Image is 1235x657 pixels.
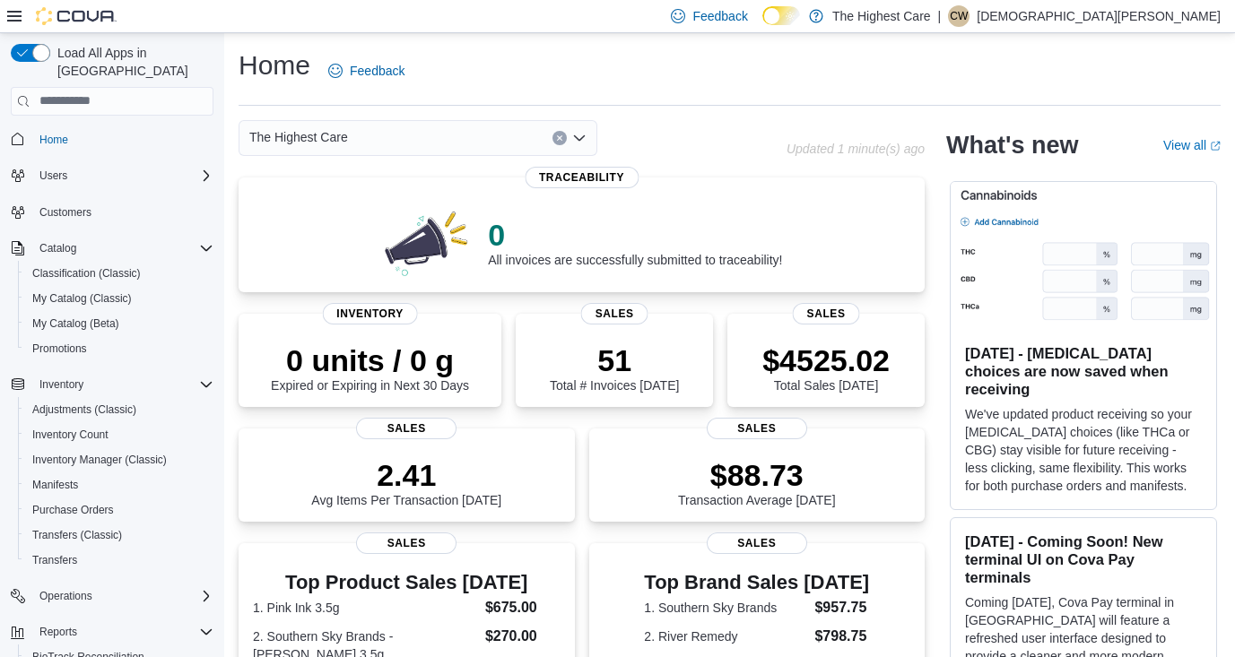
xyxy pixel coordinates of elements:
[39,377,83,392] span: Inventory
[39,169,67,183] span: Users
[832,5,931,27] p: The Highest Care
[25,449,213,471] span: Inventory Manager (Classic)
[25,263,148,284] a: Classification (Classic)
[18,447,221,472] button: Inventory Manager (Classic)
[350,62,404,80] span: Feedback
[1163,138,1221,152] a: View allExternal link
[356,418,457,439] span: Sales
[18,261,221,286] button: Classification (Classic)
[707,532,807,554] span: Sales
[50,44,213,80] span: Load All Apps in [GEOGRAPHIC_DATA]
[32,165,74,186] button: Users
[4,236,221,261] button: Catalog
[322,303,418,324] span: Inventory
[39,625,77,639] span: Reports
[253,572,561,593] h3: Top Product Sales [DATE]
[32,528,122,542] span: Transfers (Classic)
[18,523,221,548] button: Transfers (Classic)
[977,5,1221,27] p: [DEMOGRAPHIC_DATA][PERSON_NAME]
[32,478,78,492] span: Manifests
[18,311,221,336] button: My Catalog (Beta)
[32,553,77,567] span: Transfers
[32,238,213,259] span: Catalog
[39,133,68,147] span: Home
[25,313,126,334] a: My Catalog (Beta)
[787,142,925,156] p: Updated 1 minute(s) ago
[32,402,136,417] span: Adjustments (Classic)
[32,585,100,607] button: Operations
[762,6,800,25] input: Dark Mode
[32,129,75,151] a: Home
[321,53,412,89] a: Feedback
[25,524,129,546] a: Transfers (Classic)
[32,374,213,395] span: Inventory
[239,48,310,83] h1: Home
[965,405,1202,495] p: We've updated product receiving so your [MEDICAL_DATA] choices (like THCa or CBG) stay visible fo...
[249,126,348,148] span: The Highest Care
[25,263,213,284] span: Classification (Classic)
[4,372,221,397] button: Inventory
[25,424,213,445] span: Inventory Count
[550,342,679,393] div: Total # Invoices [DATE]
[32,165,213,186] span: Users
[18,286,221,311] button: My Catalog (Classic)
[4,199,221,225] button: Customers
[32,503,114,517] span: Purchase Orders
[550,342,679,378] p: 51
[32,428,109,442] span: Inventory Count
[552,131,567,145] button: Clear input
[678,457,836,493] p: $88.73
[25,288,213,309] span: My Catalog (Classic)
[32,128,213,151] span: Home
[18,422,221,447] button: Inventory Count
[525,167,639,188] span: Traceability
[965,532,1202,586] h3: [DATE] - Coming Soon! New terminal UI on Cova Pay terminals
[39,241,76,255] span: Catalog
[793,303,860,324] span: Sales
[25,424,116,445] a: Inventory Count
[32,374,91,395] button: Inventory
[32,585,213,607] span: Operations
[25,499,121,521] a: Purchase Orders
[25,474,213,496] span: Manifests
[25,399,213,420] span: Adjustments (Classic)
[32,266,141,281] span: Classification (Classic)
[4,619,221,644] button: Reports
[32,316,119,331] span: My Catalog (Beta)
[644,627,807,645] dt: 2. River Remedy
[25,524,213,546] span: Transfers (Classic)
[4,584,221,609] button: Operations
[938,5,942,27] p: |
[18,472,221,497] button: Manifests
[485,626,561,647] dd: $270.00
[950,5,968,27] span: CW
[25,549,84,571] a: Transfers
[356,532,457,554] span: Sales
[762,342,890,393] div: Total Sales [DATE]
[4,163,221,188] button: Users
[32,202,99,223] a: Customers
[25,313,213,334] span: My Catalog (Beta)
[488,217,782,253] p: 0
[946,131,1078,160] h2: What's new
[25,338,94,359] a: Promotions
[692,7,747,25] span: Feedback
[644,599,807,617] dt: 1. Southern Sky Brands
[271,342,469,378] p: 0 units / 0 g
[271,342,469,393] div: Expired or Expiring in Next 30 Days
[32,291,132,306] span: My Catalog (Classic)
[948,5,970,27] div: Christian Wroten
[814,597,869,618] dd: $957.75
[32,453,167,467] span: Inventory Manager (Classic)
[32,201,213,223] span: Customers
[39,589,92,603] span: Operations
[762,25,763,26] span: Dark Mode
[644,572,869,593] h3: Top Brand Sales [DATE]
[25,288,139,309] a: My Catalog (Classic)
[311,457,501,493] p: 2.41
[581,303,648,324] span: Sales
[25,338,213,359] span: Promotions
[762,342,890,378] p: $4525.02
[1210,141,1221,151] svg: External link
[253,599,478,617] dt: 1. Pink Ink 3.5g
